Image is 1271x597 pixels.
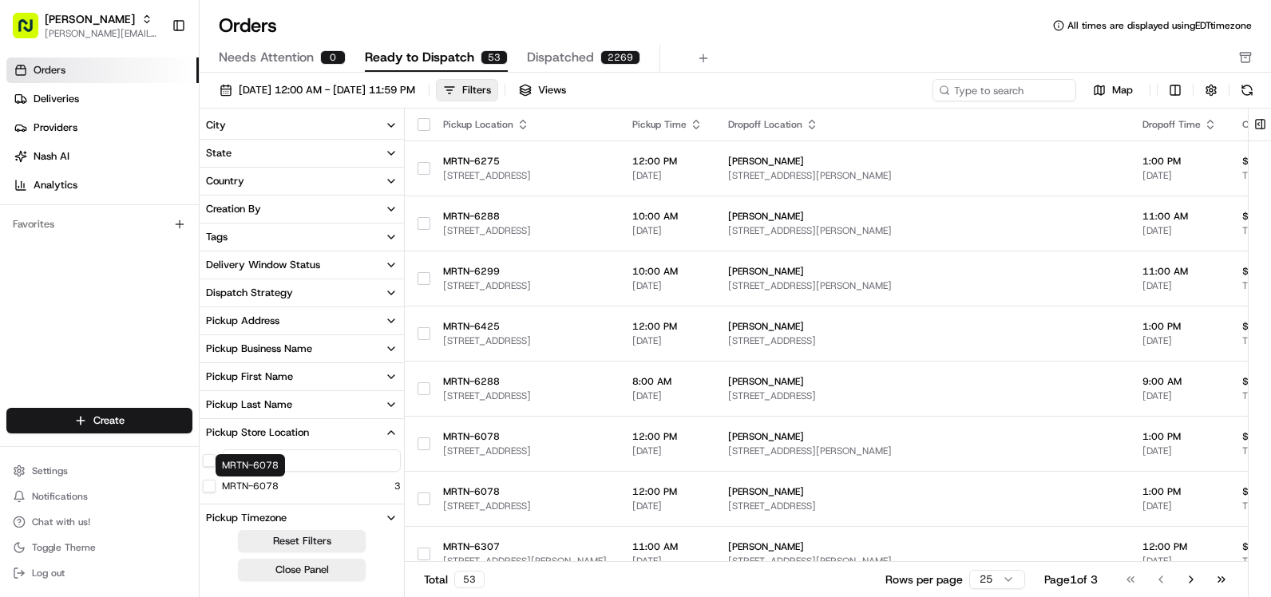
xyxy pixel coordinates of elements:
span: [STREET_ADDRESS][PERSON_NAME] [728,224,1117,237]
button: Reset Filters [238,530,366,552]
span: MRTN-6288 [443,210,607,223]
span: [DATE] [1142,389,1217,402]
a: Analytics [6,172,199,198]
div: 53 [454,571,485,588]
span: [PERSON_NAME] [45,11,135,27]
span: 1:00 PM [1142,320,1217,333]
span: [STREET_ADDRESS] [728,500,1117,512]
button: [DATE] 12:00 AM - [DATE] 11:59 PM [212,79,422,101]
span: 12:00 PM [632,155,703,168]
span: 12:00 PM [632,430,703,443]
span: Log out [32,567,65,579]
div: 📗 [16,233,29,246]
div: Dropoff Time [1142,118,1217,131]
p: Welcome 👋 [16,64,291,89]
span: [STREET_ADDRESS][PERSON_NAME] [443,555,607,567]
span: [STREET_ADDRESS] [443,500,607,512]
span: 12:00 PM [1142,540,1217,553]
div: Country [206,174,244,188]
a: Powered byPylon [113,270,193,283]
span: 12:00 PM [632,485,703,498]
a: 💻API Documentation [129,225,263,254]
button: Pickup First Name [200,363,404,390]
span: [DATE] [1142,500,1217,512]
span: [DATE] [632,445,703,457]
div: Tags [206,230,228,244]
span: [STREET_ADDRESS] [443,224,607,237]
input: Type to search [932,79,1076,101]
span: 1:00 PM [1142,155,1217,168]
div: State [206,146,232,160]
span: [DATE] [632,224,703,237]
span: 12:00 PM [632,320,703,333]
span: Create [93,413,125,428]
span: 10:00 AM [632,265,703,278]
button: Settings [6,460,192,482]
span: Notifications [32,490,88,503]
button: Start new chat [271,157,291,176]
span: Settings [32,465,68,477]
input: Clear [42,103,263,120]
div: We're available if you need us! [54,168,202,181]
button: Refresh [1236,79,1258,101]
button: Pickup Last Name [200,391,404,418]
span: Ready to Dispatch [365,48,474,67]
span: [DATE] 12:00 AM - [DATE] 11:59 PM [239,83,415,97]
span: [STREET_ADDRESS][PERSON_NAME] [728,169,1117,182]
a: Deliveries [6,86,199,112]
div: Dispatch Strategy [206,286,293,300]
div: Delivery Window Status [206,258,320,272]
span: [DATE] [1142,334,1217,347]
span: MRTN-6078 [443,430,607,443]
button: Views [512,79,573,101]
span: [PERSON_NAME] [728,155,1117,168]
button: Delivery Window Status [200,251,404,279]
span: [STREET_ADDRESS] [443,445,607,457]
span: 11:00 AM [1142,210,1217,223]
img: Nash [16,16,48,48]
button: Creation By [200,196,404,223]
span: 8:00 AM [632,375,703,388]
span: [DATE] [632,279,703,292]
a: 📗Knowledge Base [10,225,129,254]
div: 53 [481,50,508,65]
span: Nash AI [34,149,69,164]
button: Pickup Store Location [200,419,404,446]
span: [DATE] [632,389,703,402]
span: MRTN-6078 [443,485,607,498]
span: Dispatched [527,48,594,67]
button: Log out [6,562,192,584]
span: [PERSON_NAME] [728,485,1117,498]
span: [DATE] [632,334,703,347]
button: Pickup Timezone [200,504,404,532]
div: Creation By [206,202,261,216]
img: 1736555255976-a54dd68f-1ca7-489b-9aae-adbdc363a1c4 [16,152,45,181]
span: 3 [394,480,401,492]
span: Map [1112,83,1133,97]
div: Filters [462,83,491,97]
div: Pickup Last Name [206,397,292,412]
span: Analytics [34,178,77,192]
button: Create [6,408,192,433]
div: 2269 [600,50,640,65]
div: Pickup Store Location [206,425,309,440]
a: Orders [6,57,199,83]
h1: Orders [219,13,277,38]
span: 11:00 AM [632,540,703,553]
span: [DATE] [1142,224,1217,237]
div: MRTN-6078 [216,454,285,476]
span: [DATE] [632,555,703,567]
span: [STREET_ADDRESS] [728,389,1117,402]
span: MRTN-6307 [443,540,607,553]
button: MRTN-6078 [222,480,279,492]
span: [DATE] [1142,555,1217,567]
span: [PERSON_NAME][EMAIL_ADDRESS][PERSON_NAME][DOMAIN_NAME] [45,27,159,40]
button: Close Panel [238,559,366,581]
span: Providers [34,121,77,135]
button: [PERSON_NAME][PERSON_NAME][EMAIL_ADDRESS][PERSON_NAME][DOMAIN_NAME] [6,6,165,45]
button: City [200,112,404,139]
button: Tags [200,223,404,251]
span: 10:00 AM [632,210,703,223]
span: [STREET_ADDRESS] [443,169,607,182]
span: [DATE] [1142,279,1217,292]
